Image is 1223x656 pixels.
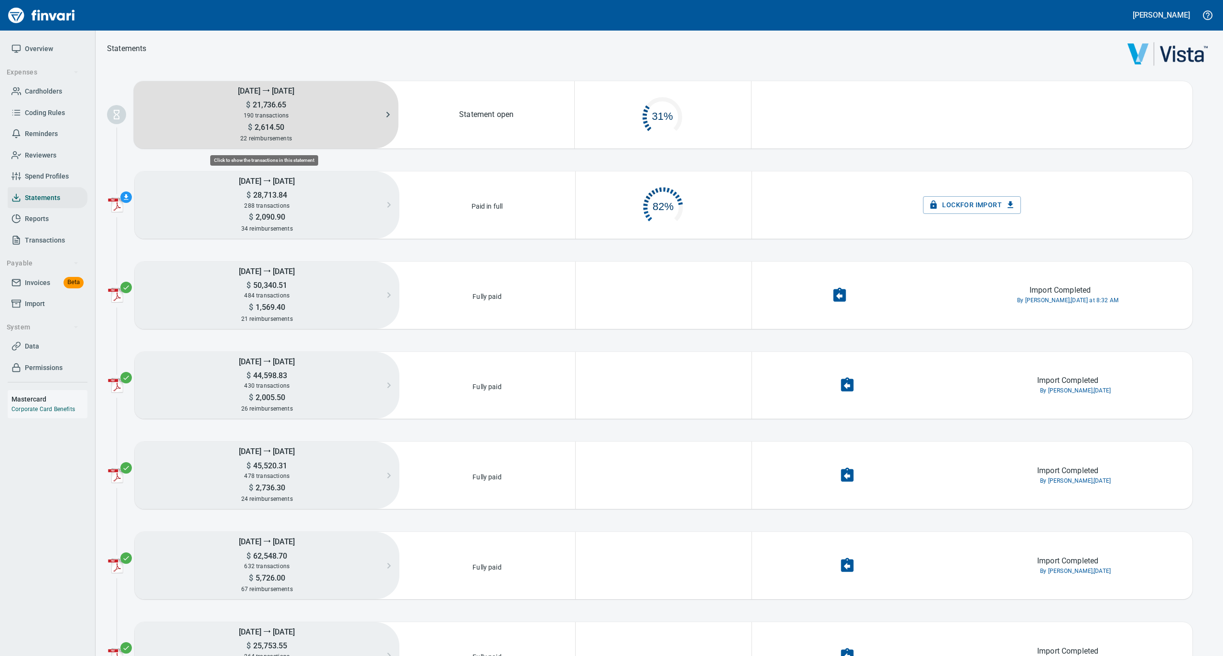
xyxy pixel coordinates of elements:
img: adobe-pdf-icon.png [108,287,123,303]
h5: [DATE] ⭢ [DATE] [135,352,399,370]
a: Reminders [8,123,87,145]
button: [DATE] ⭢ [DATE]$50,340.51484 transactions$1,569.4021 reimbursements [135,262,399,329]
button: [DATE] ⭢ [DATE]$44,598.83430 transactions$2,005.5026 reimbursements [135,352,399,419]
span: Beta [64,277,84,288]
p: Import Completed [1030,285,1091,296]
span: 67 reimbursements [241,586,293,593]
img: adobe-pdf-icon.png [108,468,123,483]
a: Statements [8,187,87,209]
span: $ [247,641,251,650]
span: Spend Profiles [25,170,69,182]
img: adobe-pdf-icon.png [108,197,123,212]
span: Expenses [7,66,79,78]
span: Coding Rules [25,107,65,119]
button: [DATE] ⭢ [DATE]$28,713.84288 transactions$2,090.9034 reimbursements [135,171,399,239]
span: $ [247,461,251,470]
span: 21 reimbursements [241,316,293,322]
button: Undo Import Completion [833,461,861,489]
span: 26 reimbursements [241,405,293,412]
span: By [PERSON_NAME], [DATE] at 8:32 AM [1017,296,1118,306]
span: 190 transactions [244,112,289,119]
span: 21,736.65 [250,100,287,109]
span: $ [249,303,253,312]
h5: [PERSON_NAME] [1133,10,1190,20]
p: Import Completed [1037,375,1098,386]
span: 22 reimbursements [240,135,292,142]
p: Fully paid [470,289,504,301]
span: 24 reimbursements [241,496,293,502]
span: $ [247,551,251,561]
a: Transactions [8,230,87,251]
p: Fully paid [470,469,504,482]
p: Import Completed [1037,555,1098,567]
h5: [DATE] ⭢ [DATE] [135,262,399,280]
span: 288 transactions [244,202,290,209]
span: 484 transactions [244,292,290,299]
button: Undo Import Completion [833,551,861,580]
p: Statement open [459,109,514,120]
span: 2,614.50 [252,123,284,132]
span: $ [249,573,253,582]
span: Permissions [25,362,63,374]
span: $ [248,123,252,132]
span: $ [247,190,251,200]
span: Reminders [25,128,58,140]
span: 632 transactions [244,563,290,570]
h5: [DATE] ⭢ [DATE] [134,81,398,100]
h5: [DATE] ⭢ [DATE] [135,622,399,641]
span: Statements [25,192,60,204]
nav: breadcrumb [107,43,147,54]
span: 478 transactions [244,473,290,479]
p: Fully paid [470,560,504,572]
button: Payable [3,254,83,272]
h5: [DATE] ⭢ [DATE] [135,171,399,190]
a: Overview [8,38,87,60]
img: adobe-pdf-icon.png [108,558,123,573]
p: Paid in full [469,199,506,211]
button: [DATE] ⭢ [DATE]$45,520.31478 transactions$2,736.3024 reimbursements [135,442,399,509]
a: Permissions [8,357,87,379]
p: Statements [107,43,147,54]
button: Lockfor Import [923,196,1021,214]
span: 62,548.70 [251,551,287,561]
span: $ [249,212,253,222]
span: $ [247,281,251,290]
a: Spend Profiles [8,166,87,187]
span: Reviewers [25,149,56,161]
button: [DATE] ⭢ [DATE]$62,548.70632 transactions$5,726.0067 reimbursements [135,532,399,599]
span: 44,598.83 [251,371,287,380]
a: Data [8,336,87,357]
span: 5,726.00 [253,573,285,582]
span: Transactions [25,234,65,246]
a: Corporate Card Benefits [11,406,75,413]
a: Reviewers [8,145,87,166]
span: Cardholders [25,85,62,97]
span: 50,340.51 [251,281,287,290]
span: 430 transactions [244,382,290,389]
span: 2,090.90 [253,212,285,222]
span: 34 reimbursements [241,225,293,232]
img: Finvari [6,4,77,27]
p: Import Completed [1037,465,1098,476]
span: 45,520.31 [251,461,287,470]
span: By [PERSON_NAME], [DATE] [1040,476,1111,486]
a: Coding Rules [8,102,87,124]
span: $ [246,100,250,109]
span: By [PERSON_NAME], [DATE] [1040,386,1111,396]
div: 236 of 288 complete. Click to open reminders. [576,177,751,233]
button: Undo Import Completion [826,281,854,309]
img: vista.png [1127,42,1208,66]
span: 25,753.55 [251,641,287,650]
span: $ [247,371,251,380]
button: 82% [576,177,751,233]
span: Overview [25,43,53,55]
a: Cardholders [8,81,87,102]
a: InvoicesBeta [8,272,87,294]
span: Payable [7,257,79,269]
span: Data [25,340,39,352]
span: Import [25,298,45,310]
img: adobe-pdf-icon.png [108,378,123,393]
button: 31% [575,87,751,142]
h5: [DATE] ⭢ [DATE] [135,532,399,550]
